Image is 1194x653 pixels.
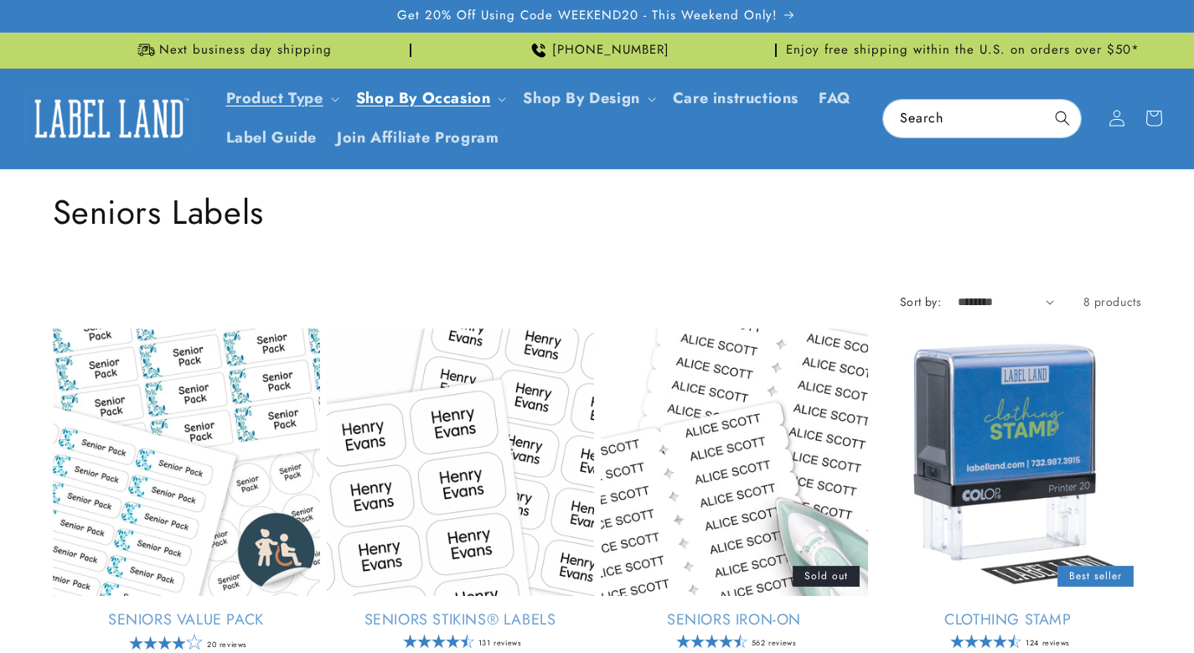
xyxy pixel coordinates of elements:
[53,610,320,630] a: Seniors Value Pack
[327,610,594,630] a: Seniors Stikins® Labels
[513,79,662,118] summary: Shop By Design
[53,33,411,68] div: Announcement
[523,87,639,109] a: Shop By Design
[216,79,346,118] summary: Product Type
[159,42,332,59] span: Next business day shipping
[337,128,499,148] span: Join Affiliate Program
[216,118,328,158] a: Label Guide
[673,89,799,108] span: Care instructions
[418,33,777,68] div: Announcement
[1044,100,1081,137] button: Search
[397,8,778,24] span: Get 20% Off Using Code WEEKEND20 - This Weekend Only!
[809,79,861,118] a: FAQ
[552,42,669,59] span: [PHONE_NUMBER]
[226,87,323,109] a: Product Type
[226,128,318,148] span: Label Guide
[1083,293,1142,310] span: 8 products
[19,86,199,151] a: Label Land
[601,610,868,630] a: Seniors Iron-On
[53,190,1142,234] h1: Seniors Labels
[25,92,193,144] img: Label Land
[663,79,809,118] a: Care instructions
[875,610,1142,630] a: Clothing Stamp
[819,89,851,108] span: FAQ
[327,118,509,158] a: Join Affiliate Program
[900,293,941,310] label: Sort by:
[346,79,514,118] summary: Shop By Occasion
[356,89,491,108] span: Shop By Occasion
[786,42,1140,59] span: Enjoy free shipping within the U.S. on orders over $50*
[783,33,1142,68] div: Announcement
